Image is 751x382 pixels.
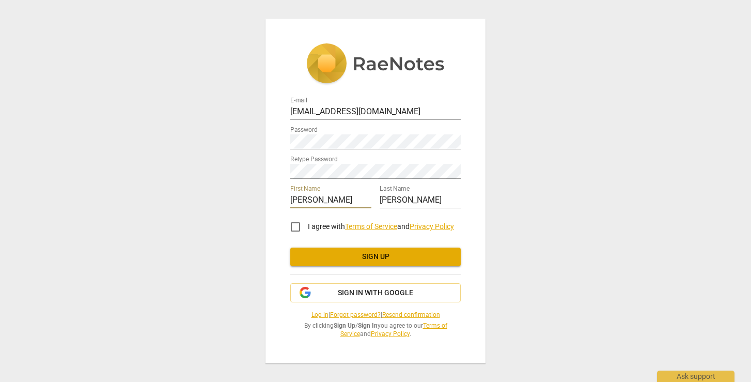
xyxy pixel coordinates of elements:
label: Retype Password [290,156,338,162]
span: Sign in with Google [338,288,413,298]
a: Resend confirmation [382,311,440,318]
button: Sign up [290,248,461,266]
b: Sign In [358,322,378,329]
label: Password [290,127,318,133]
a: Forgot password? [330,311,381,318]
a: Terms of Service [340,322,447,338]
span: Sign up [299,252,452,262]
label: Last Name [380,186,410,192]
b: Sign Up [334,322,355,329]
a: Log in [311,311,328,318]
a: Terms of Service [345,222,397,231]
img: 5ac2273c67554f335776073100b6d88f.svg [306,43,445,86]
a: Privacy Policy [410,222,454,231]
a: Privacy Policy [371,330,410,338]
span: By clicking / you agree to our and . [290,322,461,339]
label: First Name [290,186,320,192]
div: Ask support [657,371,734,382]
span: | | [290,311,461,319]
label: E-mail [290,97,307,103]
span: I agree with and [308,222,454,231]
button: Sign in with Google [290,283,461,303]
